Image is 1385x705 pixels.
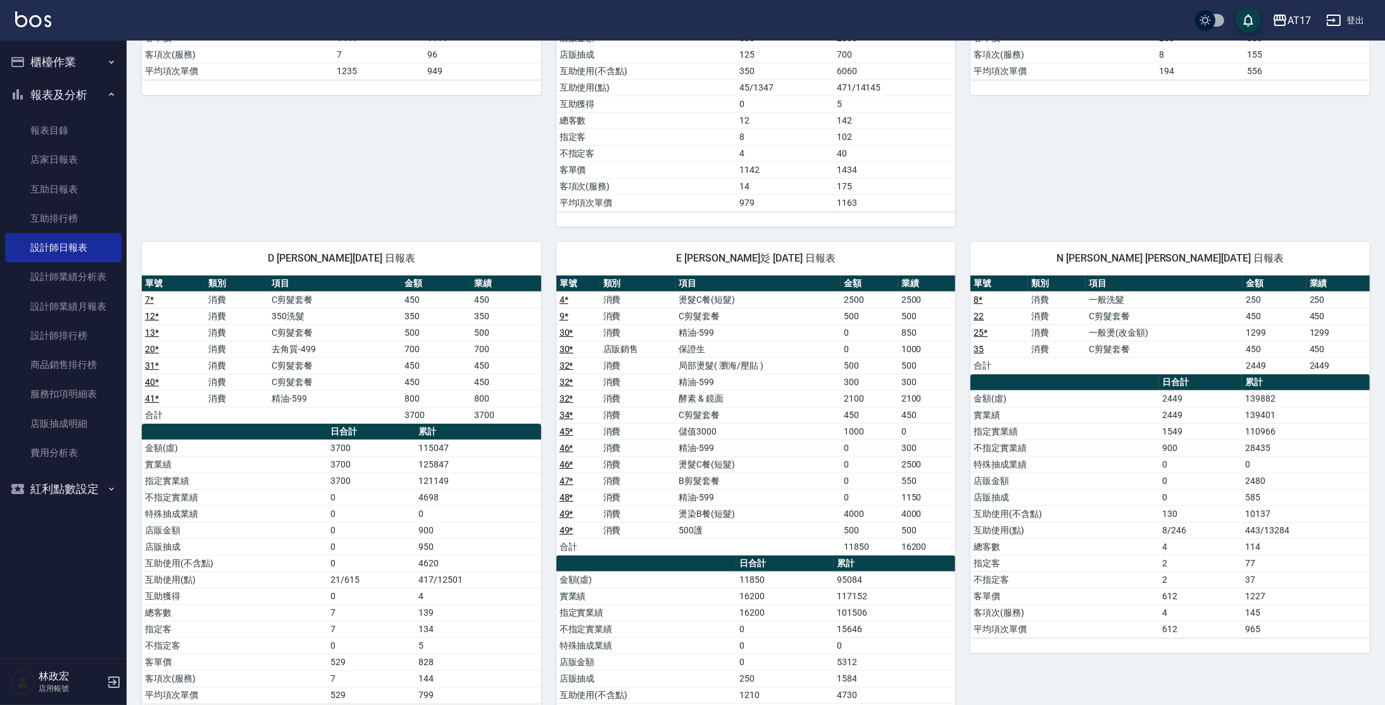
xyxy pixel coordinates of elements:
td: 142 [834,112,955,129]
td: 消費 [600,473,676,489]
td: 1549 [1159,423,1242,440]
td: 店販金額 [970,473,1159,489]
td: 消費 [1028,341,1086,357]
td: 精油-599 [675,374,841,390]
th: 業績 [471,276,541,292]
td: 1150 [898,489,956,505]
td: 500 [841,522,898,538]
td: 450 [471,357,541,374]
td: 互助使用(不含點) [970,505,1159,522]
td: 134 [415,621,541,637]
td: 不指定客 [556,145,736,162]
td: 合計 [556,538,600,555]
td: 2100 [841,390,898,407]
td: 店販金額 [142,522,327,538]
td: 500 [401,324,471,341]
td: 250 [1307,291,1370,308]
a: 設計師日報表 [5,233,122,262]
td: 精油-599 [675,324,841,341]
td: 3700 [401,407,471,423]
th: 日合計 [1159,374,1242,391]
td: 一般洗髮 [1086,291,1243,308]
table: a dense table [556,276,956,556]
span: D [PERSON_NAME][DATE] 日報表 [157,252,526,265]
th: 項目 [1086,276,1243,292]
th: 日合計 [327,424,415,440]
td: 4 [1159,604,1242,621]
td: C剪髮套餐 [675,308,841,324]
td: 0 [841,341,898,357]
th: 金額 [841,276,898,292]
td: 450 [1243,308,1306,324]
td: 不指定客 [970,571,1159,588]
td: 客項次(服務) [970,604,1159,621]
span: N [PERSON_NAME] [PERSON_NAME][DATE] 日報表 [986,252,1355,265]
td: 110966 [1242,423,1370,440]
td: C剪髮套餐 [268,324,401,341]
table: a dense table [142,276,541,424]
td: 175 [834,178,955,194]
td: 消費 [205,357,268,374]
td: 500 [841,308,898,324]
td: 16200 [898,538,956,555]
td: 350洗髮 [268,308,401,324]
td: 450 [401,374,471,390]
td: 1434 [834,162,955,178]
td: 實業績 [142,456,327,473]
td: 0 [1159,456,1242,473]
td: 8 [1156,46,1244,63]
td: 7 [334,46,424,63]
td: 145 [1242,604,1370,621]
th: 類別 [205,276,268,292]
td: 0 [327,538,415,555]
td: 消費 [205,324,268,341]
td: 14 [736,178,834,194]
td: 450 [1243,341,1306,357]
td: 1142 [736,162,834,178]
td: 指定客 [970,555,1159,571]
td: 合計 [142,407,205,423]
th: 日合計 [736,556,834,572]
td: C剪髮套餐 [1086,308,1243,324]
td: 139 [415,604,541,621]
td: 消費 [600,308,676,324]
a: 店家日報表 [5,145,122,174]
table: a dense table [142,424,541,704]
td: 500 [471,324,541,341]
td: 一般燙(改金額) [1086,324,1243,341]
td: 2449 [1159,390,1242,407]
td: 0 [327,522,415,538]
td: 2500 [898,456,956,473]
td: C剪髮套餐 [268,357,401,374]
td: 酵素 & 鏡面 [675,390,841,407]
td: 指定實業績 [142,473,327,489]
td: 2449 [1307,357,1370,374]
td: 2500 [841,291,898,308]
td: 客項次(服務) [142,46,334,63]
a: 35 [974,344,984,354]
td: 互助使用(不含點) [556,63,736,79]
a: 費用分析表 [5,438,122,467]
td: 250 [1243,291,1306,308]
td: 125847 [415,456,541,473]
td: 139882 [1242,390,1370,407]
td: 總客數 [556,112,736,129]
td: 互助使用(點) [142,571,327,588]
td: 不指定實業績 [970,440,1159,456]
td: 500 [898,357,956,374]
td: 0 [1242,456,1370,473]
td: 37 [1242,571,1370,588]
button: 報表及分析 [5,79,122,111]
td: 消費 [600,456,676,473]
td: 8/246 [1159,522,1242,538]
td: 700 [834,46,955,63]
td: 2 [1159,571,1242,588]
td: 417/12501 [415,571,541,588]
td: 450 [1307,308,1370,324]
button: save [1236,8,1261,33]
td: 950 [415,538,541,555]
td: 4000 [841,505,898,522]
td: 450 [401,291,471,308]
td: 3700 [327,473,415,489]
td: 店販抽成 [142,538,327,555]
